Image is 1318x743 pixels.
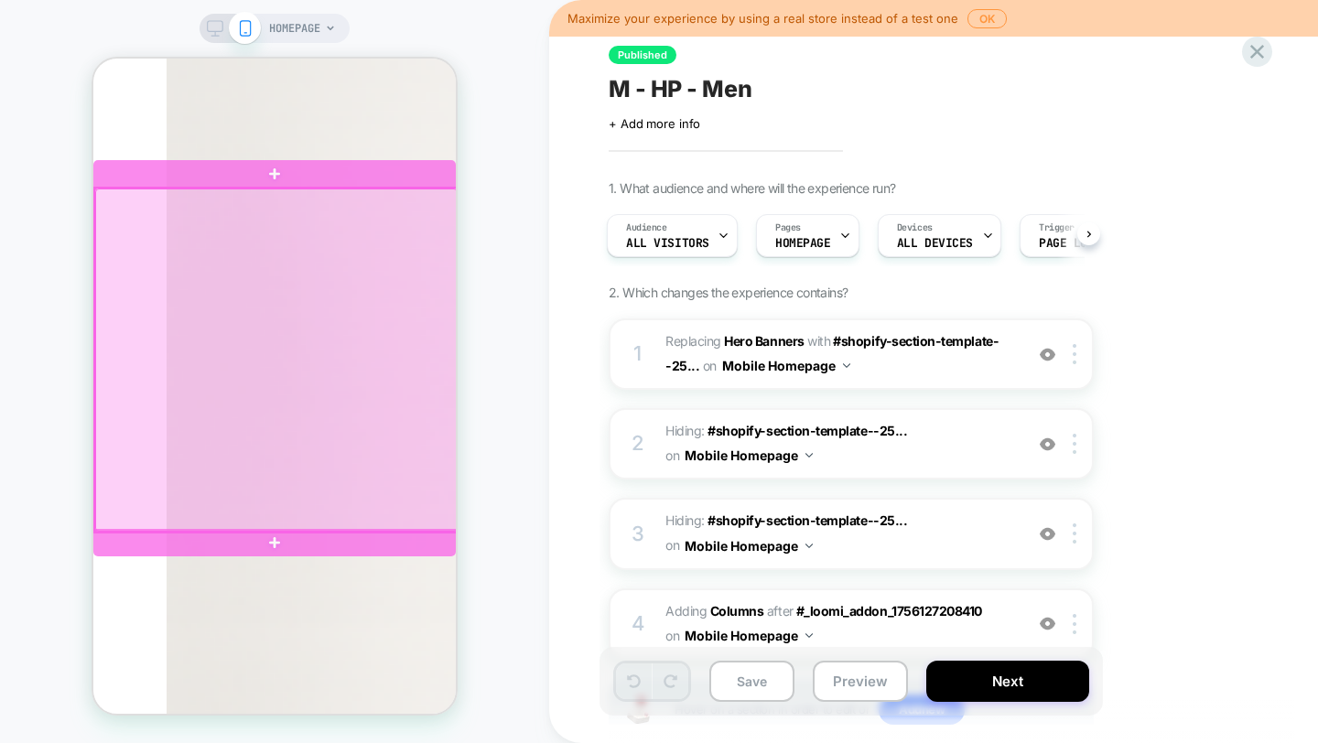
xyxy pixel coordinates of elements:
[629,516,647,553] div: 3
[724,333,804,349] b: Hero Banners
[665,509,1014,558] span: Hiding :
[609,46,676,64] span: Published
[685,622,813,649] button: Mobile Homepage
[805,633,813,638] img: down arrow
[805,453,813,458] img: down arrow
[626,221,667,234] span: Audience
[609,75,752,102] span: M - HP - Men
[685,533,813,559] button: Mobile Homepage
[665,624,679,647] span: on
[796,603,982,619] span: #_loomi_addon_1756127208410
[1040,347,1055,362] img: crossed eye
[1039,237,1101,250] span: Page Load
[1073,523,1076,544] img: close
[775,237,831,250] span: HOMEPAGE
[1073,614,1076,634] img: close
[897,221,933,234] span: Devices
[767,603,794,619] span: AFTER
[703,354,717,377] span: on
[269,14,320,43] span: HOMEPAGE
[665,533,679,556] span: on
[843,363,850,368] img: down arrow
[629,606,647,642] div: 4
[1073,434,1076,454] img: close
[708,512,907,528] span: #shopify-section-template--25...
[629,425,647,462] div: 2
[805,544,813,548] img: down arrow
[708,423,907,438] span: #shopify-section-template--25...
[926,661,1089,702] button: Next
[709,661,794,702] button: Save
[1040,436,1055,452] img: crossed eye
[665,603,763,619] span: Adding
[813,661,908,702] button: Preview
[609,285,848,300] span: 2. Which changes the experience contains?
[609,116,700,131] span: + Add more info
[722,352,850,379] button: Mobile Homepage
[629,336,647,372] div: 1
[609,180,895,196] span: 1. What audience and where will the experience run?
[967,9,1007,28] button: OK
[1073,344,1076,364] img: close
[807,333,830,349] span: WITH
[665,444,679,467] span: on
[710,603,764,619] b: Columns
[665,333,999,373] span: #shopify-section-template--25...
[775,221,801,234] span: Pages
[897,237,973,250] span: ALL DEVICES
[665,333,805,349] span: Replacing
[1039,221,1075,234] span: Trigger
[626,237,709,250] span: All Visitors
[1040,526,1055,542] img: crossed eye
[1040,616,1055,631] img: crossed eye
[665,419,1014,468] span: Hiding :
[685,442,813,468] button: Mobile Homepage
